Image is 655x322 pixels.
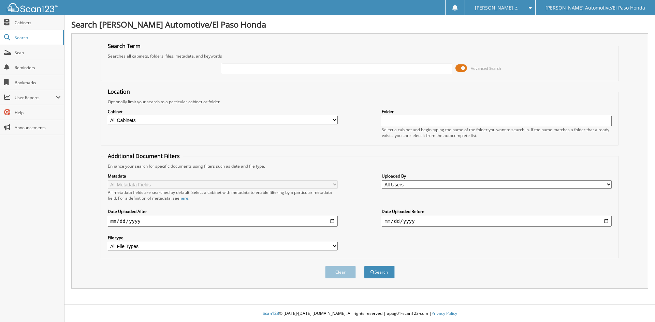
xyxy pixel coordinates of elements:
[15,50,61,56] span: Scan
[382,209,612,214] label: Date Uploaded Before
[475,6,519,10] span: [PERSON_NAME] e.
[104,163,615,169] div: Enhance your search for specific documents using filters such as date and file type.
[15,110,61,116] span: Help
[471,66,501,71] span: Advanced Search
[108,209,338,214] label: Date Uploaded After
[7,3,58,12] img: scan123-logo-white.svg
[382,109,612,114] label: Folder
[108,189,338,201] div: All metadata fields are searched by default. Select a cabinet with metadata to enable filtering b...
[15,80,61,86] span: Bookmarks
[15,35,60,41] span: Search
[15,20,61,26] span: Cabinets
[364,266,395,278] button: Search
[108,173,338,179] label: Metadata
[71,19,648,30] h1: Search [PERSON_NAME] Automotive/El Paso Honda
[15,65,61,71] span: Reminders
[108,216,338,227] input: start
[382,127,612,138] div: Select a cabinet and begin typing the name of the folder you want to search in. If the name match...
[104,152,183,160] legend: Additional Document Filters
[15,95,56,101] span: User Reports
[104,42,144,50] legend: Search Term
[104,88,133,95] legend: Location
[432,310,457,316] a: Privacy Policy
[325,266,356,278] button: Clear
[545,6,645,10] span: [PERSON_NAME] Automotive/El Paso Honda
[104,99,615,105] div: Optionally limit your search to a particular cabinet or folder
[108,235,338,241] label: File type
[15,125,61,131] span: Announcements
[382,216,612,227] input: end
[382,173,612,179] label: Uploaded By
[263,310,279,316] span: Scan123
[108,109,338,114] label: Cabinet
[179,195,188,201] a: here
[64,305,655,322] div: © [DATE]-[DATE] [DOMAIN_NAME]. All rights reserved | appg01-scan123-com |
[104,53,615,59] div: Searches all cabinets, folders, files, metadata, and keywords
